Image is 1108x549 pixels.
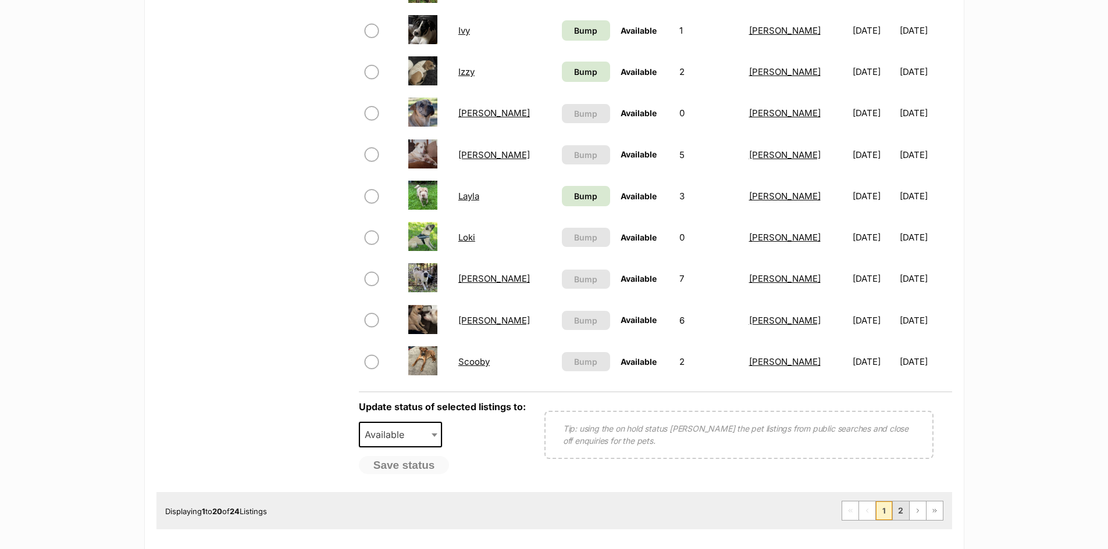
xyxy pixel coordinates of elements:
a: Izzy [458,66,475,77]
p: Tip: using the on hold status [PERSON_NAME] the pet listings from public searches and close off e... [563,422,915,447]
td: [DATE] [900,217,950,257]
td: [DATE] [848,52,899,92]
label: Update status of selected listings to: [359,401,526,412]
a: Page 2 [893,501,909,520]
span: Bump [574,149,597,161]
span: Bump [574,24,597,37]
span: Available [621,232,657,242]
a: [PERSON_NAME] [458,315,530,326]
button: Bump [562,228,610,247]
a: Last page [927,501,943,520]
td: 0 [675,217,743,257]
a: [PERSON_NAME] [749,66,821,77]
td: [DATE] [900,259,950,299]
a: Bump [562,186,610,206]
a: Bump [562,20,610,41]
a: Layla [458,191,479,202]
span: Page 1 [876,501,892,520]
td: [DATE] [900,10,950,51]
span: Bump [574,314,597,326]
td: [DATE] [848,135,899,175]
span: Available [621,274,657,284]
td: [DATE] [900,135,950,175]
td: 6 [675,300,743,340]
a: [PERSON_NAME] [458,273,530,284]
td: [DATE] [900,300,950,340]
span: Available [621,67,657,77]
td: [DATE] [900,176,950,216]
td: [DATE] [848,93,899,133]
td: 2 [675,52,743,92]
a: [PERSON_NAME] [749,232,821,243]
a: [PERSON_NAME] [749,315,821,326]
td: [DATE] [900,342,950,382]
span: Available [621,357,657,367]
button: Bump [562,311,610,330]
span: Available [359,422,443,447]
a: [PERSON_NAME] [749,356,821,367]
button: Bump [562,104,610,123]
td: 0 [675,93,743,133]
td: [DATE] [848,259,899,299]
td: [DATE] [848,300,899,340]
a: [PERSON_NAME] [458,107,530,119]
span: Available [621,108,657,118]
a: [PERSON_NAME] [458,149,530,160]
a: Next page [910,501,926,520]
a: [PERSON_NAME] [749,107,821,119]
td: [DATE] [848,342,899,382]
a: Bump [562,62,610,82]
td: 5 [675,135,743,175]
span: Bump [574,66,597,78]
button: Bump [562,352,610,371]
button: Save status [359,456,450,475]
span: Bump [574,107,597,120]
span: Bump [574,273,597,285]
td: 7 [675,259,743,299]
button: Bump [562,270,610,289]
td: [DATE] [900,52,950,92]
a: Loki [458,232,475,243]
a: [PERSON_NAME] [749,273,821,284]
span: Available [621,191,657,201]
td: [DATE] [848,217,899,257]
button: Bump [562,145,610,164]
td: [DATE] [848,176,899,216]
span: Displaying to of Listings [165,507,267,516]
strong: 24 [230,507,240,516]
a: Ivy [458,25,470,36]
td: 3 [675,176,743,216]
strong: 1 [202,507,205,516]
nav: Pagination [842,501,943,521]
td: 2 [675,342,743,382]
span: Available [621,26,657,35]
span: Bump [574,356,597,368]
span: Previous page [859,501,875,520]
span: Available [360,426,416,443]
td: [DATE] [900,93,950,133]
a: [PERSON_NAME] [749,25,821,36]
a: [PERSON_NAME] [749,149,821,160]
a: Scooby [458,356,490,367]
strong: 20 [212,507,222,516]
span: Available [621,149,657,159]
a: [PERSON_NAME] [749,191,821,202]
span: First page [842,501,858,520]
span: Available [621,315,657,325]
td: 1 [675,10,743,51]
td: [DATE] [848,10,899,51]
span: Bump [574,231,597,243]
span: Bump [574,190,597,202]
